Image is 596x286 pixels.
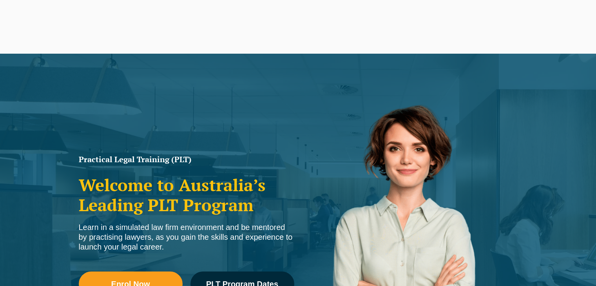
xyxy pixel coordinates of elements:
h1: Practical Legal Training (PLT) [79,156,294,163]
h2: Welcome to Australia’s Leading PLT Program [79,175,294,215]
div: Learn in a simulated law firm environment and be mentored by practising lawyers, as you gain the ... [79,223,294,252]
